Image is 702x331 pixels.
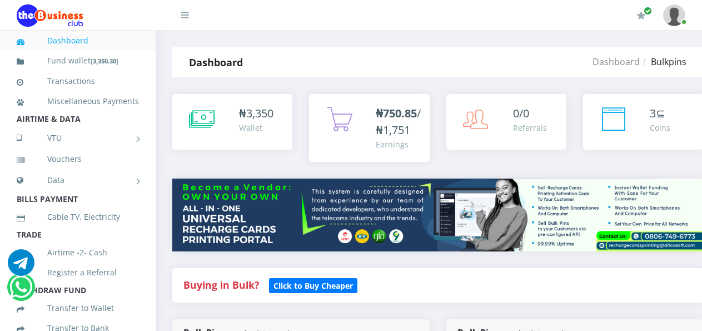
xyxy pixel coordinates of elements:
a: Dashboard [17,28,139,53]
span: 0/0 [513,106,529,121]
span: 3,350 [246,106,273,121]
li: Bulkpins [640,55,686,68]
a: Dashboard [593,56,640,68]
a: Transfer to Wallet [17,295,139,321]
div: Coins [650,122,670,134]
img: User [663,4,685,26]
a: Register a Referral [17,260,139,285]
div: ⊆ [650,105,670,122]
span: 3 [650,106,656,121]
a: 0/0 Referrals [446,94,566,150]
small: [ ] [91,57,118,65]
a: Chat for support [8,258,34,276]
a: Miscellaneous Payments [17,88,139,114]
a: Fund wallet[3,350.30] [17,48,139,74]
b: ₦750.85 [376,106,417,121]
div: Referrals [513,122,547,134]
div: Earnings [376,139,421,150]
span: Renew/Upgrade Subscription [644,7,652,15]
strong: Buying in Bulk? [183,278,259,292]
img: Logo [17,4,83,27]
a: Airtime -2- Cash [17,240,139,265]
a: Vouchers [17,146,139,172]
div: Wallet [239,122,273,134]
a: Data [17,166,139,194]
a: Chat for support [9,282,32,300]
i: Renew/Upgrade Subscription [637,11,645,20]
a: VTU [17,124,139,152]
span: /₦1,751 [376,106,421,137]
div: ₦ [239,105,273,122]
a: ₦3,350 Wallet [172,94,292,150]
a: ₦750.85/₦1,751 Earnings [309,94,429,162]
a: Click to Buy Cheaper [269,278,357,292]
a: Transactions [17,68,139,94]
b: Click to Buy Cheaper [273,280,353,291]
b: 3,350.30 [93,57,116,65]
a: Cable TV, Electricity [17,204,139,230]
strong: Dashboard [189,56,243,69]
